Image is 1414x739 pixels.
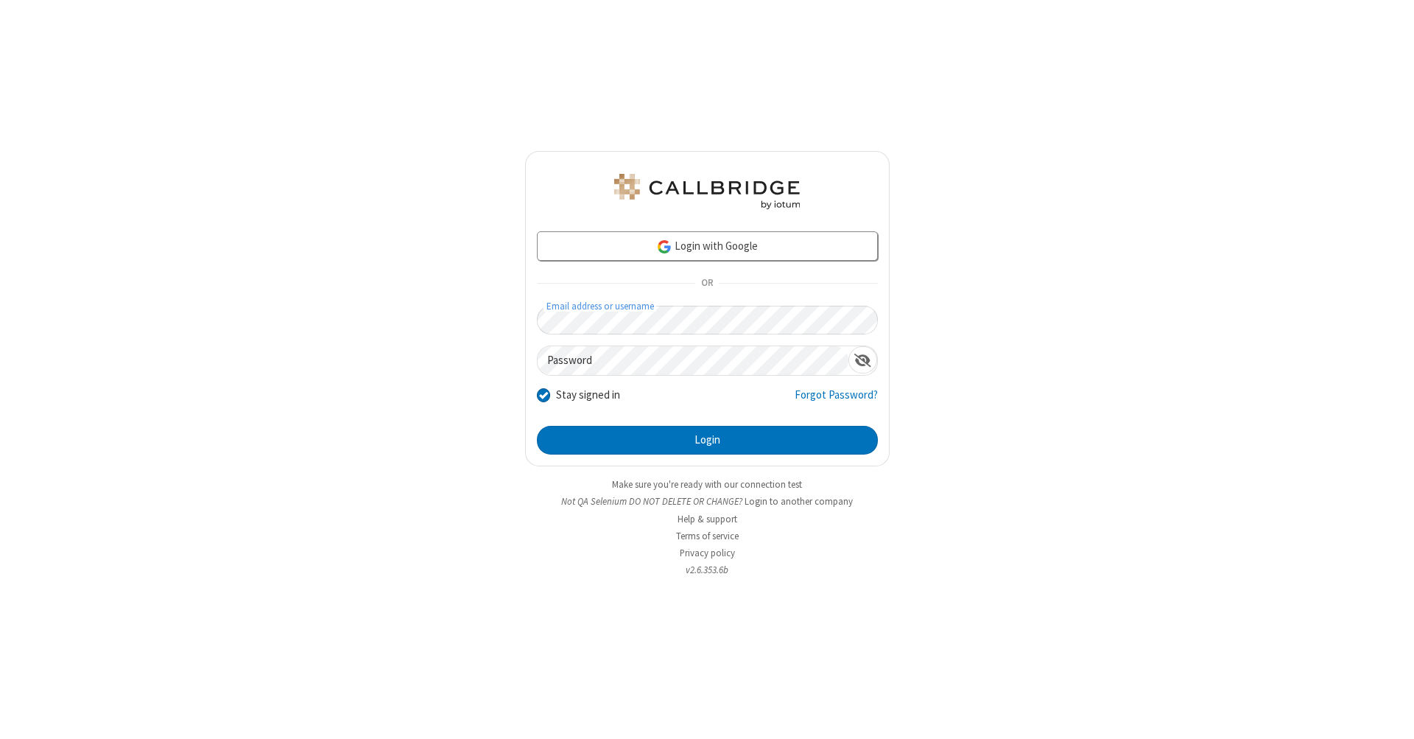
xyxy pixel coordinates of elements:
input: Email address or username [537,306,878,335]
a: Terms of service [676,530,739,542]
a: Make sure you're ready with our connection test [612,478,802,491]
label: Stay signed in [556,387,620,404]
div: Show password [848,346,877,374]
button: Login to another company [745,494,853,508]
input: Password [538,346,848,375]
button: Login [537,426,878,455]
img: google-icon.png [656,239,672,255]
a: Forgot Password? [795,387,878,415]
a: Login with Google [537,231,878,261]
span: OR [695,273,719,294]
li: v2.6.353.6b [525,563,890,577]
li: Not QA Selenium DO NOT DELETE OR CHANGE? [525,494,890,508]
img: QA Selenium DO NOT DELETE OR CHANGE [611,174,803,209]
a: Help & support [678,513,737,525]
a: Privacy policy [680,547,735,559]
